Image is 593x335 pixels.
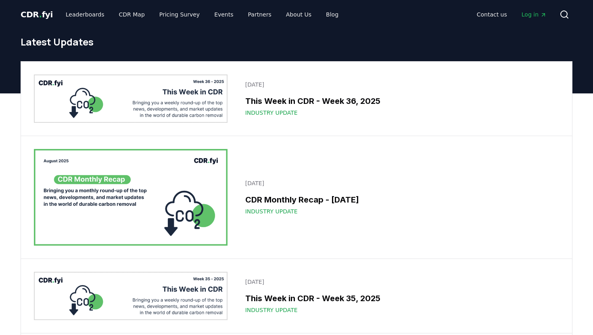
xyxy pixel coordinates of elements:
p: [DATE] [245,278,554,286]
a: Blog [319,7,345,22]
a: Leaderboards [59,7,111,22]
h3: This Week in CDR - Week 36, 2025 [245,95,554,107]
a: Events [208,7,240,22]
h3: CDR Monthly Recap - [DATE] [245,194,554,206]
span: . [39,10,42,19]
a: Log in [515,7,553,22]
img: CDR Monthly Recap - August 2025 blog post image [34,149,228,246]
span: CDR fyi [21,10,53,19]
span: Industry Update [245,109,298,117]
a: Pricing Survey [153,7,206,22]
img: This Week in CDR - Week 36, 2025 blog post image [34,74,228,123]
span: Industry Update [245,207,298,215]
span: Industry Update [245,306,298,314]
nav: Main [470,7,553,22]
h1: Latest Updates [21,35,572,48]
a: Contact us [470,7,514,22]
p: [DATE] [245,179,554,187]
a: [DATE]CDR Monthly Recap - [DATE]Industry Update [240,174,559,220]
p: [DATE] [245,81,554,89]
nav: Main [59,7,345,22]
a: [DATE]This Week in CDR - Week 36, 2025Industry Update [240,76,559,122]
a: CDR Map [113,7,151,22]
a: Partners [242,7,278,22]
h3: This Week in CDR - Week 35, 2025 [245,292,554,304]
span: Log in [522,10,547,19]
img: This Week in CDR - Week 35, 2025 blog post image [34,272,228,320]
a: [DATE]This Week in CDR - Week 35, 2025Industry Update [240,273,559,319]
a: About Us [280,7,318,22]
a: CDR.fyi [21,9,53,20]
